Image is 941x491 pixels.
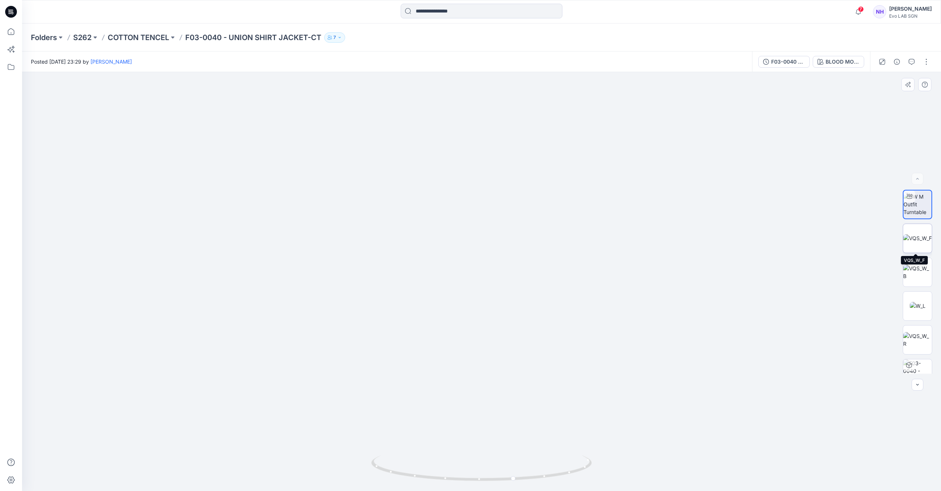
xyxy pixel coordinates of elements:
span: 7 [858,6,864,12]
div: BLOOD MOON RED [826,58,859,66]
div: F03-0040 - UNION SHIRT JACKET-CT [771,58,805,66]
p: 7 [333,33,336,42]
span: Posted [DATE] 23:29 by [31,58,132,65]
button: F03-0040 - UNION SHIRT JACKET-CT [758,56,810,68]
a: COTTON TENCEL [108,32,169,43]
p: F03-0040 - UNION SHIRT JACKET-CT [185,32,321,43]
img: F03-0040 - UNION SHIRT JACKET-CT BLOOD MOON RED [903,359,932,388]
div: Evo LAB SGN [889,13,932,19]
button: Details [891,56,903,68]
a: S262 [73,32,92,43]
a: Folders [31,32,57,43]
img: W_L [910,302,926,310]
img: BW M Outfit Turntable [904,193,931,216]
div: [PERSON_NAME] [889,4,932,13]
img: VQS_W_B [903,264,932,280]
img: VQS_W_F [903,234,932,242]
div: NH [873,5,886,18]
button: 7 [324,32,345,43]
a: [PERSON_NAME] [90,58,132,65]
button: BLOOD MOON RED [813,56,864,68]
img: VQS_W_R [903,332,932,348]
